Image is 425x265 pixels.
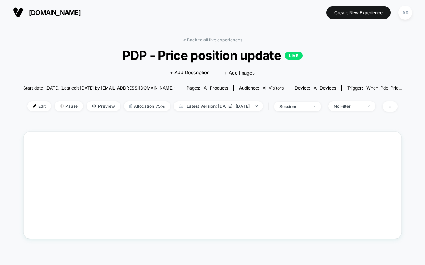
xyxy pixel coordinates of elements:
img: end [368,105,370,107]
button: Create New Experience [326,6,391,19]
img: rebalance [129,104,132,108]
span: Allocation: 75% [124,101,170,111]
img: edit [33,104,36,108]
span: all devices [314,85,336,91]
span: Preview [87,101,120,111]
span: [DOMAIN_NAME] [29,9,81,16]
span: All Visitors [263,85,284,91]
a: < Back to all live experiences [183,37,242,42]
img: calendar [179,104,183,108]
img: end [313,106,316,107]
span: Pause [55,101,83,111]
span: When .pdp-pric... [366,85,402,91]
span: | [267,101,274,112]
span: + Add Description [170,69,210,76]
p: LIVE [285,52,303,60]
button: AA [396,5,414,20]
img: end [255,105,258,107]
span: all products [204,85,228,91]
span: + Add Images [224,70,255,76]
span: Start date: [DATE] (Last edit [DATE] by [EMAIL_ADDRESS][DOMAIN_NAME]) [23,85,175,91]
div: Trigger: [347,85,402,91]
span: Edit [27,101,51,111]
div: sessions [279,104,308,109]
div: No Filter [334,103,362,109]
span: Latest Version: [DATE] - [DATE] [174,101,263,111]
img: end [60,104,64,108]
div: Pages: [187,85,228,91]
div: AA [398,6,412,20]
div: Audience: [239,85,284,91]
button: [DOMAIN_NAME] [11,7,83,18]
span: PDP - Price position update [42,48,383,63]
span: Device: [289,85,341,91]
img: Visually logo [13,7,24,18]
